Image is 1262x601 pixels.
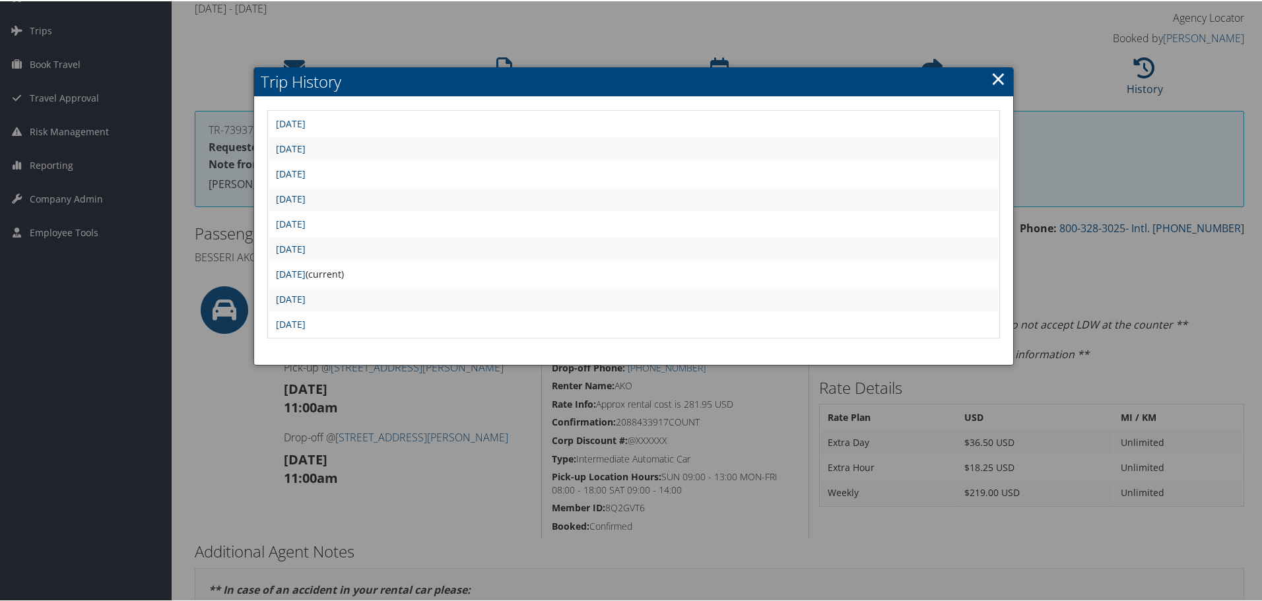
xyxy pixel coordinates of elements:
td: (current) [269,261,998,285]
a: [DATE] [276,191,306,204]
a: [DATE] [276,216,306,229]
a: [DATE] [276,241,306,254]
a: [DATE] [276,292,306,304]
h2: Trip History [254,66,1013,95]
a: [DATE] [276,317,306,329]
a: [DATE] [276,166,306,179]
a: [DATE] [276,267,306,279]
a: [DATE] [276,116,306,129]
a: [DATE] [276,141,306,154]
a: × [991,64,1006,90]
